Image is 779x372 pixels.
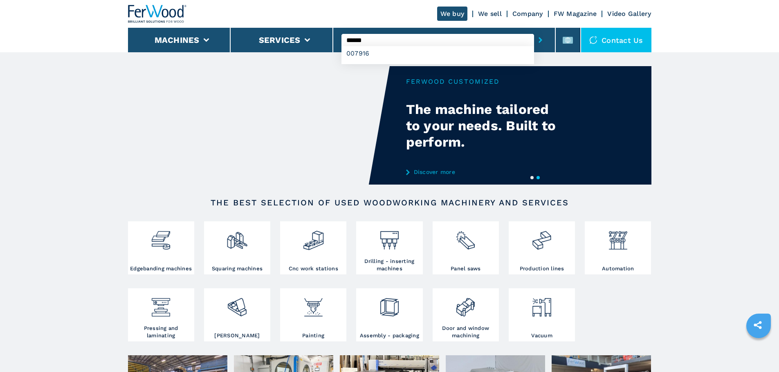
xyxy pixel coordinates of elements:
[303,223,324,251] img: centro_di_lavoro_cnc_2.png
[607,223,629,251] img: automazione.png
[259,35,301,45] button: Services
[128,221,194,274] a: Edgebanding machines
[602,265,634,272] h3: Automation
[607,10,651,18] a: Video Gallery
[509,221,575,274] a: Production lines
[212,265,263,272] h3: Squaring machines
[379,290,400,318] img: montaggio_imballaggio_2.png
[520,265,564,272] h3: Production lines
[302,332,324,339] h3: Painting
[537,176,540,179] button: 2
[214,332,260,339] h3: [PERSON_NAME]
[356,288,422,341] a: Assembly - packaging
[150,290,172,318] img: pressa-strettoia.png
[379,223,400,251] img: foratrici_inseritrici_2.png
[226,223,248,251] img: squadratrici_2.png
[512,10,543,18] a: Company
[154,198,625,207] h2: The best selection of used woodworking machinery and services
[433,288,499,341] a: Door and window machining
[585,221,651,274] a: Automation
[128,288,194,341] a: Pressing and laminating
[437,7,468,21] a: We buy
[204,221,270,274] a: Squaring machines
[226,290,248,318] img: levigatrici_2.png
[433,221,499,274] a: Panel saws
[589,36,597,44] img: Contact us
[554,10,597,18] a: FW Magazine
[289,265,338,272] h3: Cnc work stations
[280,288,346,341] a: Painting
[509,288,575,341] a: Vacuum
[455,290,476,318] img: lavorazione_porte_finestre_2.png
[478,10,502,18] a: We sell
[581,28,651,52] div: Contact us
[531,290,552,318] img: aspirazione_1.png
[130,265,192,272] h3: Edgebanding machines
[358,258,420,272] h3: Drilling - inserting machines
[128,5,187,23] img: Ferwood
[128,66,390,185] video: Your browser does not support the video tag.
[531,223,552,251] img: linee_di_produzione_2.png
[406,169,566,175] a: Discover more
[155,35,200,45] button: Machines
[150,223,172,251] img: bordatrici_1.png
[360,332,419,339] h3: Assembly - packaging
[451,265,481,272] h3: Panel saws
[341,46,534,61] div: 007916
[130,325,192,339] h3: Pressing and laminating
[530,176,534,179] button: 1
[534,31,547,49] button: submit-button
[356,221,422,274] a: Drilling - inserting machines
[531,332,552,339] h3: Vacuum
[744,335,773,366] iframe: Chat
[204,288,270,341] a: [PERSON_NAME]
[280,221,346,274] a: Cnc work stations
[748,315,768,335] a: sharethis
[303,290,324,318] img: verniciatura_1.png
[435,325,497,339] h3: Door and window machining
[455,223,476,251] img: sezionatrici_2.png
